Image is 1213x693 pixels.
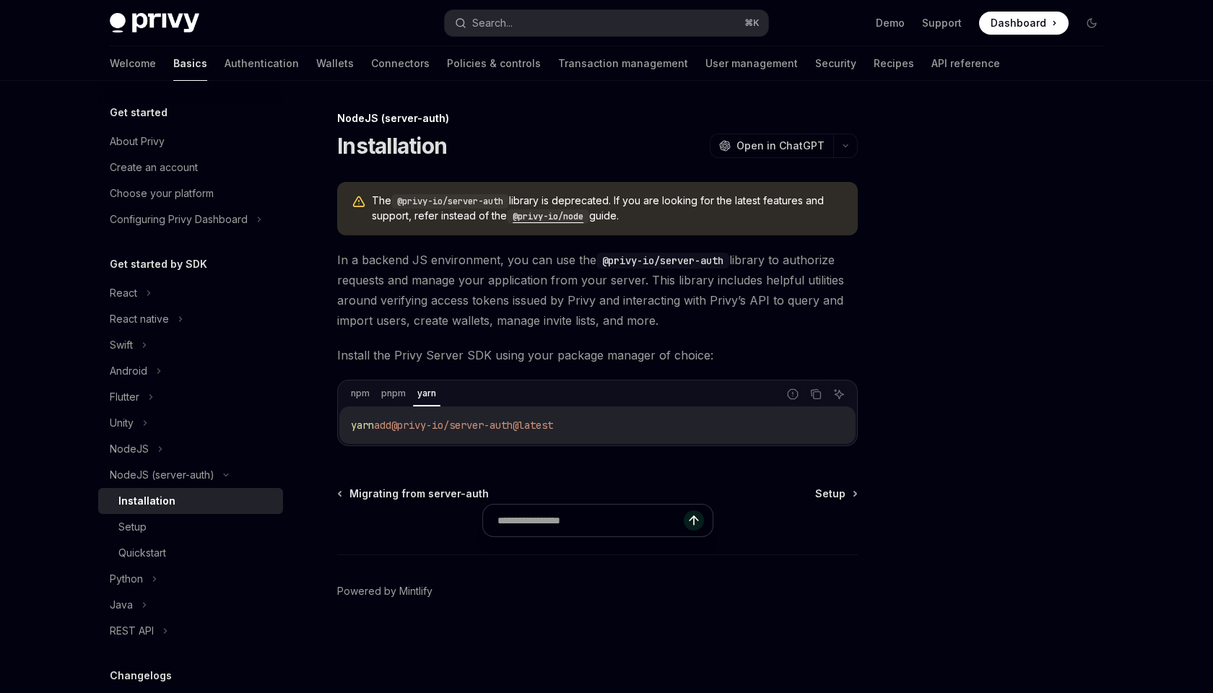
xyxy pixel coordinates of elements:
[991,16,1046,30] span: Dashboard
[1080,12,1103,35] button: Toggle dark mode
[447,46,541,81] a: Policies & controls
[374,419,391,432] span: add
[118,492,175,510] div: Installation
[173,46,207,81] a: Basics
[110,104,168,121] h5: Get started
[110,211,248,228] div: Configuring Privy Dashboard
[98,514,283,540] a: Setup
[98,592,283,618] button: Java
[98,358,283,384] button: Android
[110,596,133,614] div: Java
[110,133,165,150] div: About Privy
[110,362,147,380] div: Android
[876,16,905,30] a: Demo
[558,46,688,81] a: Transaction management
[596,253,729,269] code: @privy-io/server-auth
[98,540,283,566] a: Quickstart
[874,46,914,81] a: Recipes
[98,180,283,206] a: Choose your platform
[337,133,447,159] h1: Installation
[225,46,299,81] a: Authentication
[98,206,283,232] button: Configuring Privy Dashboard
[110,388,139,406] div: Flutter
[391,419,553,432] span: @privy-io/server-auth@latest
[736,139,825,153] span: Open in ChatGPT
[979,12,1069,35] a: Dashboard
[98,128,283,154] a: About Privy
[98,332,283,358] button: Swift
[110,159,198,176] div: Create an account
[347,385,374,402] div: npm
[98,618,283,644] button: REST API
[98,436,283,462] button: NodeJS
[337,250,858,331] span: In a backend JS environment, you can use the library to authorize requests and manage your applic...
[110,667,172,684] h5: Changelogs
[110,185,214,202] div: Choose your platform
[110,256,207,273] h5: Get started by SDK
[110,466,214,484] div: NodeJS (server-auth)
[352,195,366,209] svg: Warning
[705,46,798,81] a: User management
[391,194,509,209] code: @privy-io/server-auth
[372,193,843,224] span: The library is deprecated. If you are looking for the latest features and support, refer instead ...
[110,622,154,640] div: REST API
[110,336,133,354] div: Swift
[507,209,589,222] a: @privy-io/node
[371,46,430,81] a: Connectors
[98,566,283,592] button: Python
[507,209,589,224] code: @privy-io/node
[783,385,802,404] button: Report incorrect code
[922,16,962,30] a: Support
[337,584,432,598] a: Powered by Mintlify
[807,385,825,404] button: Copy the contents from the code block
[815,487,845,501] span: Setup
[931,46,1000,81] a: API reference
[98,306,283,332] button: React native
[98,384,283,410] button: Flutter
[110,13,199,33] img: dark logo
[316,46,354,81] a: Wallets
[684,510,704,531] button: Send message
[377,385,410,402] div: pnpm
[351,419,374,432] span: yarn
[337,345,858,365] span: Install the Privy Server SDK using your package manager of choice:
[98,410,283,436] button: Unity
[98,154,283,180] a: Create an account
[98,280,283,306] button: React
[110,310,169,328] div: React native
[744,17,760,29] span: ⌘ K
[337,111,858,126] div: NodeJS (server-auth)
[445,10,768,36] button: Search...⌘K
[110,440,149,458] div: NodeJS
[497,505,684,536] input: Ask a question...
[118,518,147,536] div: Setup
[118,544,166,562] div: Quickstart
[98,488,283,514] a: Installation
[472,14,513,32] div: Search...
[110,414,134,432] div: Unity
[830,385,848,404] button: Ask AI
[815,46,856,81] a: Security
[110,570,143,588] div: Python
[349,487,489,501] span: Migrating from server-auth
[815,487,856,501] a: Setup
[110,46,156,81] a: Welcome
[413,385,440,402] div: yarn
[98,462,283,488] button: NodeJS (server-auth)
[710,134,833,158] button: Open in ChatGPT
[110,284,137,302] div: React
[339,487,489,501] a: Migrating from server-auth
